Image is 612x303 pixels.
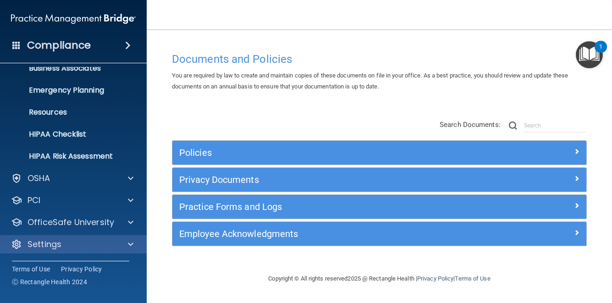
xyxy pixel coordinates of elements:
[6,130,131,139] p: HIPAA Checklist
[179,172,579,187] a: Privacy Documents
[11,173,133,184] a: OSHA
[179,175,476,185] h5: Privacy Documents
[179,148,476,158] h5: Policies
[11,217,133,228] a: OfficeSafe University
[28,239,61,250] p: Settings
[417,275,453,282] a: Privacy Policy
[179,199,579,214] a: Practice Forms and Logs
[12,264,50,274] a: Terms of Use
[172,53,587,65] h4: Documents and Policies
[28,217,114,228] p: OfficeSafe University
[509,121,517,130] img: ic-search.3b580494.png
[524,119,587,132] input: Search
[179,145,579,160] a: Policies
[212,264,547,293] div: Copyright © All rights reserved 2025 @ Rectangle Health | |
[576,41,603,68] button: Open Resource Center, 1 new notification
[27,39,91,52] h4: Compliance
[11,10,136,28] img: PMB logo
[6,64,131,73] p: Business Associates
[28,173,50,184] p: OSHA
[61,264,102,274] a: Privacy Policy
[179,202,476,212] h5: Practice Forms and Logs
[12,277,87,286] span: Ⓒ Rectangle Health 2024
[11,239,133,250] a: Settings
[6,108,131,117] p: Resources
[455,275,490,282] a: Terms of Use
[11,195,133,206] a: PCI
[28,195,40,206] p: PCI
[440,121,501,129] span: Search Documents:
[453,238,601,275] iframe: Drift Widget Chat Controller
[179,229,476,239] h5: Employee Acknowledgments
[6,152,131,161] p: HIPAA Risk Assessment
[6,86,131,95] p: Emergency Planning
[599,47,602,59] div: 1
[179,226,579,241] a: Employee Acknowledgments
[172,72,568,90] span: You are required by law to create and maintain copies of these documents on file in your office. ...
